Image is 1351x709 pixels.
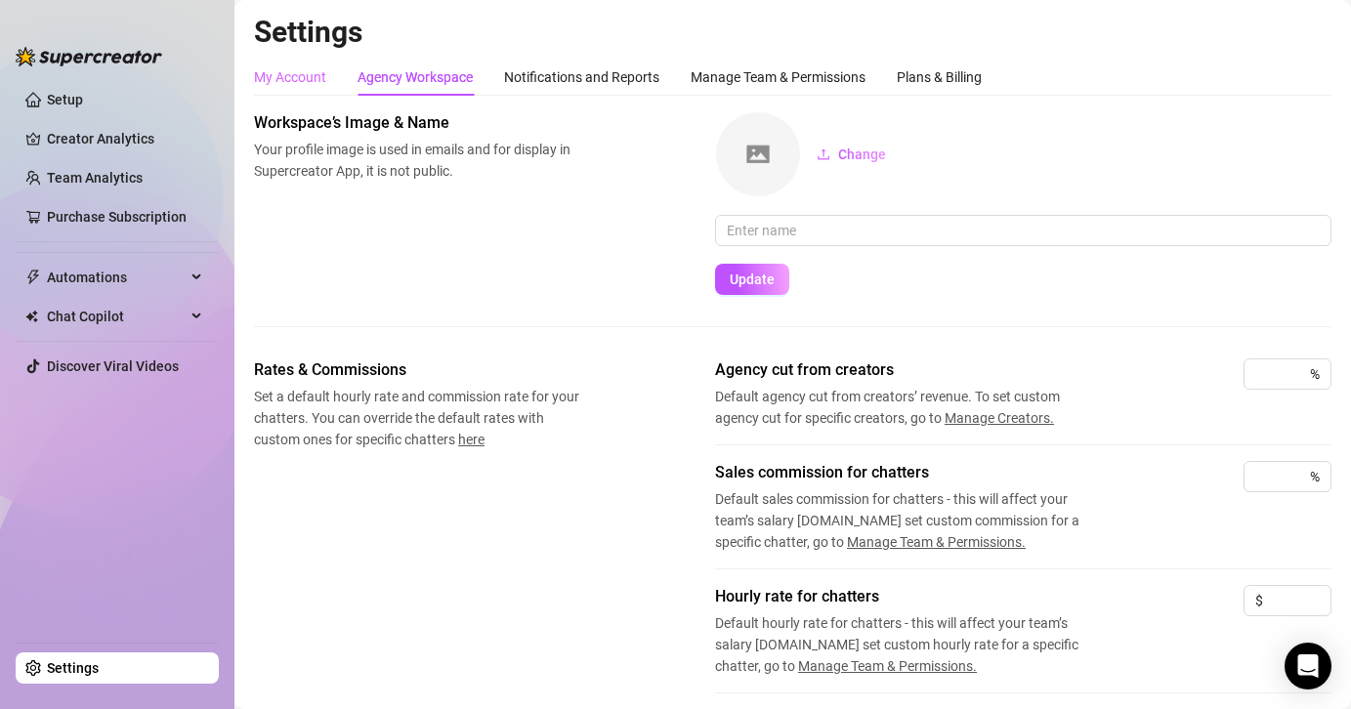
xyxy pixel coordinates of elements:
[254,386,582,450] span: Set a default hourly rate and commission rate for your chatters. You can override the default rat...
[817,147,830,161] span: upload
[254,358,582,382] span: Rates & Commissions
[838,146,886,162] span: Change
[458,432,485,447] span: here
[798,658,977,674] span: Manage Team & Permissions.
[25,310,38,323] img: Chat Copilot
[716,112,800,196] img: square-placeholder.png
[715,585,1106,608] span: Hourly rate for chatters
[47,123,203,154] a: Creator Analytics
[254,111,582,135] span: Workspace’s Image & Name
[715,612,1106,677] span: Default hourly rate for chatters - this will affect your team’s salary [DOMAIN_NAME] set custom h...
[715,386,1106,429] span: Default agency cut from creators’ revenue. To set custom agency cut for specific creators, go to
[16,47,162,66] img: logo-BBDzfeDw.svg
[897,66,982,88] div: Plans & Billing
[504,66,659,88] div: Notifications and Reports
[1285,643,1331,689] div: Open Intercom Messenger
[715,264,789,295] button: Update
[715,488,1106,553] span: Default sales commission for chatters - this will affect your team’s salary [DOMAIN_NAME] set cus...
[945,410,1054,426] span: Manage Creators.
[254,66,326,88] div: My Account
[47,660,99,676] a: Settings
[358,66,473,88] div: Agency Workspace
[254,14,1331,51] h2: Settings
[715,461,1106,484] span: Sales commission for chatters
[47,92,83,107] a: Setup
[47,209,187,225] a: Purchase Subscription
[691,66,865,88] div: Manage Team & Permissions
[47,170,143,186] a: Team Analytics
[47,262,186,293] span: Automations
[715,215,1331,246] input: Enter name
[254,139,582,182] span: Your profile image is used in emails and for display in Supercreator App, it is not public.
[25,270,41,285] span: thunderbolt
[715,358,1106,382] span: Agency cut from creators
[801,139,902,170] button: Change
[730,271,775,287] span: Update
[847,534,1026,550] span: Manage Team & Permissions.
[47,358,179,374] a: Discover Viral Videos
[47,301,186,332] span: Chat Copilot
